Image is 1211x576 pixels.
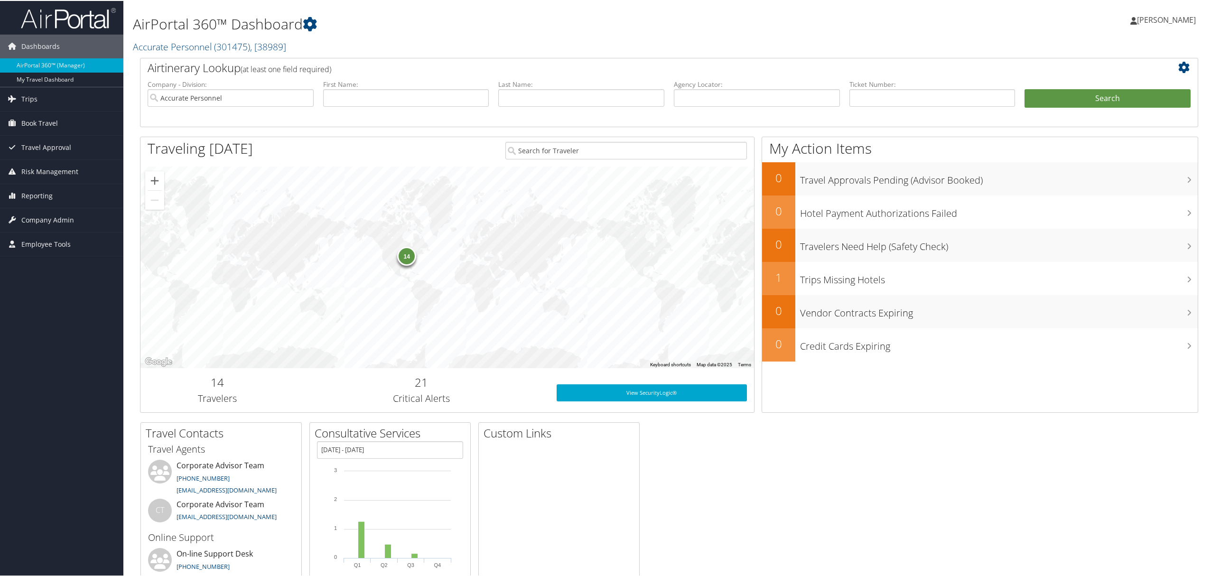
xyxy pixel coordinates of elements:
[334,524,337,530] tspan: 1
[762,228,1198,261] a: 0Travelers Need Help (Safety Check)
[148,391,287,404] h3: Travelers
[148,498,172,521] div: CT
[145,190,164,209] button: Zoom out
[133,13,848,33] h1: AirPortal 360™ Dashboard
[800,268,1198,286] h3: Trips Missing Hotels
[762,269,795,285] h2: 1
[21,6,116,28] img: airportal-logo.png
[800,301,1198,319] h3: Vendor Contracts Expiring
[738,361,751,366] a: Terms (opens in new tab)
[762,294,1198,327] a: 0Vendor Contracts Expiring
[505,141,747,158] input: Search for Traveler
[143,355,174,367] img: Google
[334,495,337,501] tspan: 2
[146,424,301,440] h2: Travel Contacts
[214,39,250,52] span: ( 301475 )
[762,302,795,318] h2: 0
[762,335,795,351] h2: 0
[484,424,639,440] h2: Custom Links
[21,135,71,158] span: Travel Approval
[800,168,1198,186] h3: Travel Approvals Pending (Advisor Booked)
[148,373,287,390] h2: 14
[323,79,489,88] label: First Name:
[762,195,1198,228] a: 0Hotel Payment Authorizations Failed
[1137,14,1196,24] span: [PERSON_NAME]
[143,459,299,498] li: Corporate Advisor Team
[148,442,294,455] h3: Travel Agents
[674,79,840,88] label: Agency Locator:
[177,561,230,570] a: [PHONE_NUMBER]
[762,138,1198,158] h1: My Action Items
[148,138,253,158] h1: Traveling [DATE]
[354,561,361,567] text: Q1
[762,261,1198,294] a: 1Trips Missing Hotels
[177,485,277,493] a: [EMAIL_ADDRESS][DOMAIN_NAME]
[21,183,53,207] span: Reporting
[1025,88,1191,107] button: Search
[434,561,441,567] text: Q4
[21,34,60,57] span: Dashboards
[334,553,337,559] tspan: 0
[145,170,164,189] button: Zoom in
[397,246,416,265] div: 14
[381,561,388,567] text: Q2
[697,361,732,366] span: Map data ©2025
[21,86,37,110] span: Trips
[800,234,1198,252] h3: Travelers Need Help (Safety Check)
[800,201,1198,219] h3: Hotel Payment Authorizations Failed
[177,511,277,520] a: [EMAIL_ADDRESS][DOMAIN_NAME]
[21,207,74,231] span: Company Admin
[21,232,71,255] span: Employee Tools
[849,79,1015,88] label: Ticket Number:
[762,161,1198,195] a: 0Travel Approvals Pending (Advisor Booked)
[407,561,414,567] text: Q3
[762,202,795,218] h2: 0
[250,39,286,52] span: , [ 38989 ]
[143,355,174,367] a: Open this area in Google Maps (opens a new window)
[21,159,78,183] span: Risk Management
[241,63,331,74] span: (at least one field required)
[334,466,337,472] tspan: 3
[498,79,664,88] label: Last Name:
[133,39,286,52] a: Accurate Personnel
[148,79,314,88] label: Company - Division:
[650,361,691,367] button: Keyboard shortcuts
[557,383,747,400] a: View SecurityLogic®
[800,334,1198,352] h3: Credit Cards Expiring
[301,391,542,404] h3: Critical Alerts
[762,327,1198,361] a: 0Credit Cards Expiring
[21,111,58,134] span: Book Travel
[301,373,542,390] h2: 21
[177,473,230,482] a: [PHONE_NUMBER]
[143,498,299,529] li: Corporate Advisor Team
[148,59,1102,75] h2: Airtinerary Lookup
[1130,5,1205,33] a: [PERSON_NAME]
[762,169,795,185] h2: 0
[148,530,294,543] h3: Online Support
[315,424,470,440] h2: Consultative Services
[762,235,795,251] h2: 0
